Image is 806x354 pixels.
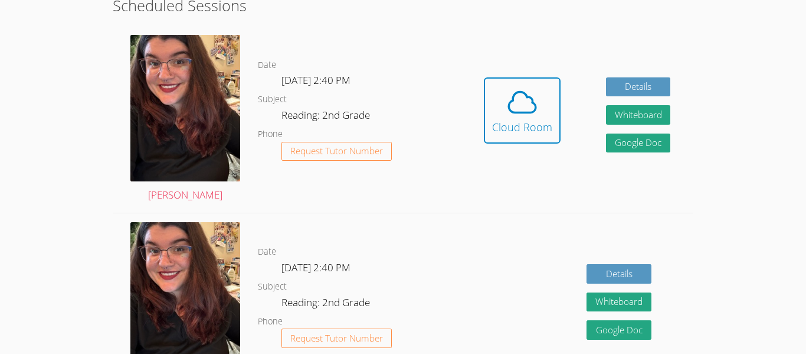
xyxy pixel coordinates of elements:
a: Details [587,264,651,284]
dt: Date [258,245,276,259]
span: [DATE] 2:40 PM [281,261,350,274]
a: Details [606,77,671,97]
img: IMG_7509.jpeg [130,35,240,181]
div: Cloud Room [492,119,552,135]
dt: Phone [258,314,283,329]
span: Request Tutor Number [290,334,383,343]
button: Request Tutor Number [281,142,392,161]
span: Request Tutor Number [290,147,383,155]
dt: Phone [258,127,283,142]
dd: Reading: 2nd Grade [281,294,372,314]
a: [PERSON_NAME] [130,35,240,204]
dt: Subject [258,280,287,294]
dt: Date [258,58,276,73]
dt: Subject [258,92,287,107]
button: Cloud Room [484,77,561,144]
button: Whiteboard [606,105,671,125]
a: Google Doc [587,320,651,340]
span: [DATE] 2:40 PM [281,73,350,87]
dd: Reading: 2nd Grade [281,107,372,127]
button: Request Tutor Number [281,329,392,348]
a: Google Doc [606,134,671,153]
button: Whiteboard [587,293,651,312]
